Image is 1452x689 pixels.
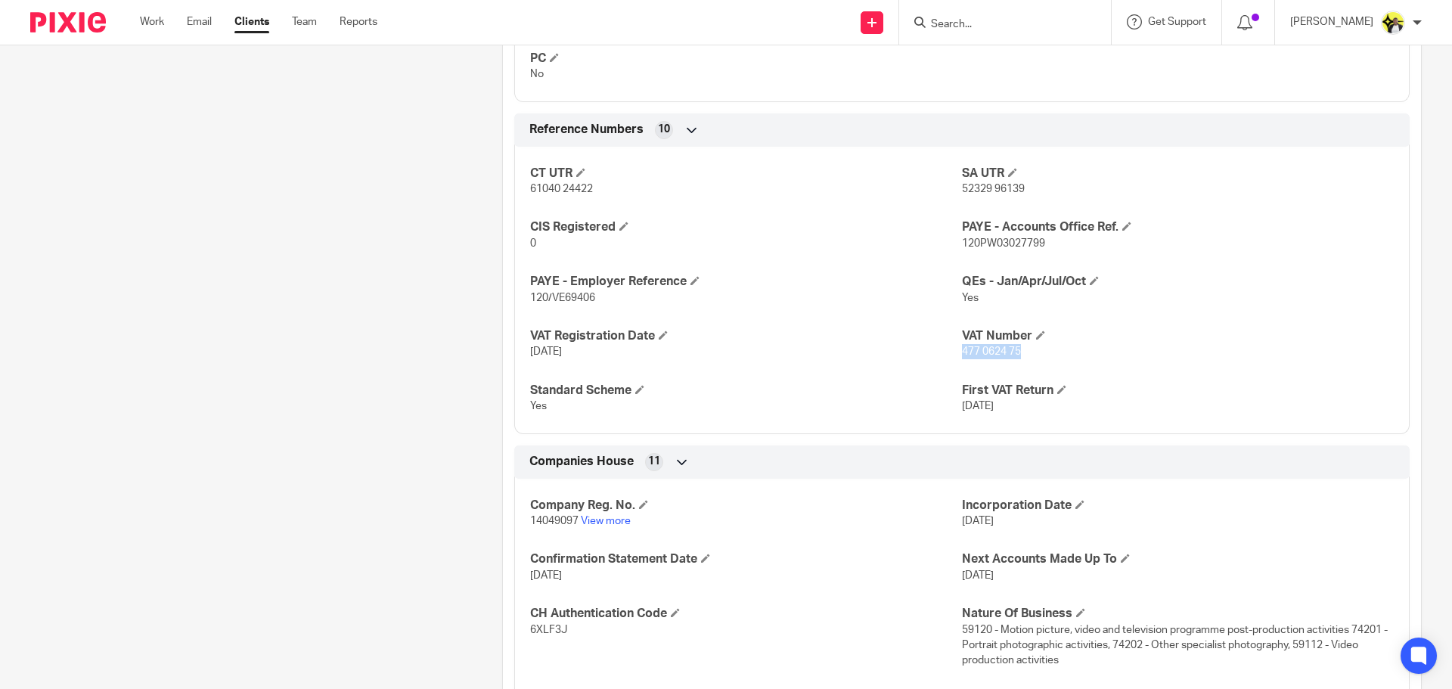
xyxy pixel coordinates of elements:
[962,625,1388,666] span: 59120 - Motion picture, video and television programme post-production activities 74201 - Portrai...
[529,454,634,470] span: Companies House
[530,625,567,635] span: 6XLF3J
[530,401,547,411] span: Yes
[962,570,994,581] span: [DATE]
[962,401,994,411] span: [DATE]
[962,551,1394,567] h4: Next Accounts Made Up To
[962,274,1394,290] h4: QEs - Jan/Apr/Jul/Oct
[962,219,1394,235] h4: PAYE - Accounts Office Ref.
[962,606,1394,622] h4: Nature Of Business
[962,238,1045,249] span: 120PW03027799
[581,516,631,526] a: View more
[530,293,595,303] span: 120/VE69406
[292,14,317,29] a: Team
[530,69,544,79] span: No
[962,293,979,303] span: Yes
[529,122,644,138] span: Reference Numbers
[648,454,660,469] span: 11
[530,166,962,182] h4: CT UTR
[140,14,164,29] a: Work
[187,14,212,29] a: Email
[530,606,962,622] h4: CH Authentication Code
[530,383,962,399] h4: Standard Scheme
[530,51,962,67] h4: PC
[962,184,1025,194] span: 52329 96139
[962,328,1394,344] h4: VAT Number
[234,14,269,29] a: Clients
[530,219,962,235] h4: CIS Registered
[530,498,962,514] h4: Company Reg. No.
[30,12,106,33] img: Pixie
[530,184,593,194] span: 61040 24422
[530,328,962,344] h4: VAT Registration Date
[929,18,1066,32] input: Search
[340,14,377,29] a: Reports
[530,516,579,526] span: 14049097
[530,346,562,357] span: [DATE]
[962,383,1394,399] h4: First VAT Return
[530,238,536,249] span: 0
[962,516,994,526] span: [DATE]
[962,166,1394,182] h4: SA UTR
[658,122,670,137] span: 10
[530,570,562,581] span: [DATE]
[530,274,962,290] h4: PAYE - Employer Reference
[1148,17,1206,27] span: Get Support
[1290,14,1373,29] p: [PERSON_NAME]
[1381,11,1405,35] img: Carine-Starbridge.jpg
[962,346,1021,357] span: 477 0624 75
[530,551,962,567] h4: Confirmation Statement Date
[962,498,1394,514] h4: Incorporation Date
